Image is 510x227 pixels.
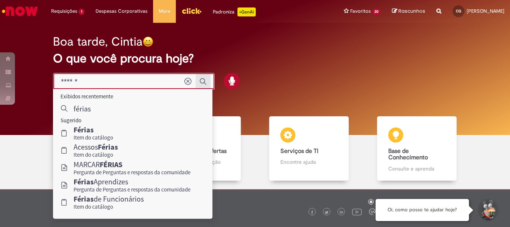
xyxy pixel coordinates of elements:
span: Requisições [51,7,77,15]
img: happy-face.png [143,36,153,47]
b: Base de Conhecimento [388,147,428,162]
img: logo_footer_linkedin.png [340,210,343,215]
a: Rascunhos [392,8,425,15]
span: Favoritos [350,7,371,15]
span: [PERSON_NAME] [467,8,504,14]
span: More [159,7,170,15]
span: CG [456,9,461,13]
h2: Boa tarde, Cintia [53,35,143,48]
span: 20 [372,9,381,15]
img: logo_footer_twitter.png [325,211,329,214]
img: click_logo_yellow_360x200.png [181,5,202,16]
a: Serviços de TI Encontre ajuda [255,116,363,181]
p: Consulte e aprenda [388,165,445,172]
img: logo_footer_youtube.png [352,207,362,217]
h2: O que você procura hoje? [53,52,457,65]
span: 1 [79,9,84,15]
div: Oi, como posso te ajudar hoje? [376,199,469,221]
img: logo_footer_facebook.png [310,211,314,214]
b: Serviços de TI [280,147,318,155]
p: Encontre ajuda [280,158,337,166]
img: ServiceNow [1,4,39,19]
span: Rascunhos [398,7,425,15]
button: Iniciar Conversa de Suporte [476,199,499,221]
a: Base de Conhecimento Consulte e aprenda [363,116,471,181]
img: logo_footer_workplace.png [369,208,376,215]
span: Despesas Corporativas [96,7,147,15]
p: +GenAi [237,7,256,16]
a: Tirar dúvidas Tirar dúvidas com Lupi Assist e Gen Ai [39,116,147,181]
div: Padroniza [213,7,256,16]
